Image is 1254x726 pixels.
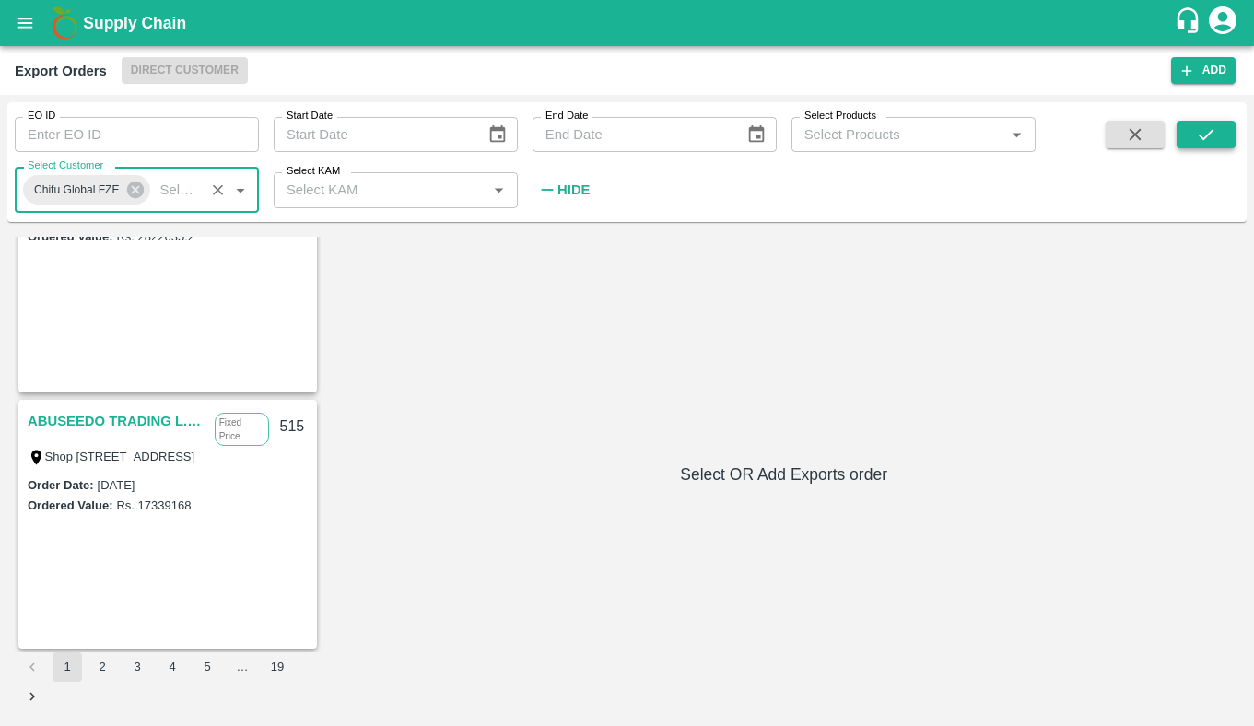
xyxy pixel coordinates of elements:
[23,181,131,200] span: Chifu Global FZE
[18,682,47,711] button: Go to next page
[53,652,82,682] button: page 1
[480,117,515,152] button: Choose date
[88,652,117,682] button: Go to page 2
[123,652,152,682] button: Go to page 3
[279,178,482,202] input: Select KAM
[533,174,595,205] button: Hide
[83,10,1174,36] a: Supply Chain
[739,117,774,152] button: Choose date
[228,659,257,676] div: …
[23,175,150,205] div: Chifu Global FZE
[158,652,187,682] button: Go to page 4
[98,478,135,492] label: [DATE]
[116,229,194,243] label: Rs. 2822635.2
[215,413,269,446] p: Fixed Price
[804,109,876,123] label: Select Products
[46,5,83,41] img: logo
[229,178,252,202] button: Open
[28,409,205,433] a: ABUSEEDO TRADING L.L.C
[287,164,340,179] label: Select KAM
[1004,123,1028,146] button: Open
[15,117,259,152] input: Enter EO ID
[28,229,112,243] label: Ordered Value:
[274,117,474,152] input: Start Date
[205,178,230,203] button: Clear
[269,405,316,449] div: 515
[1174,6,1206,40] div: customer-support
[533,117,732,152] input: End Date
[1206,4,1239,42] div: account of current user
[116,498,191,512] label: Rs. 17339168
[328,462,1239,487] h6: Select OR Add Exports order
[486,178,510,202] button: Open
[153,178,199,202] input: Select Customer
[28,109,55,123] label: EO ID
[287,109,333,123] label: Start Date
[28,158,103,173] label: Select Customer
[263,652,292,682] button: Go to page 19
[15,59,107,83] div: Export Orders
[15,652,321,711] nav: pagination navigation
[45,450,195,463] label: Shop [STREET_ADDRESS]
[4,2,46,44] button: open drawer
[557,182,590,197] strong: Hide
[1171,57,1236,84] button: Add
[193,652,222,682] button: Go to page 5
[545,109,588,123] label: End Date
[797,123,1000,146] input: Select Products
[28,478,94,492] label: Order Date :
[28,498,112,512] label: Ordered Value:
[83,14,186,32] b: Supply Chain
